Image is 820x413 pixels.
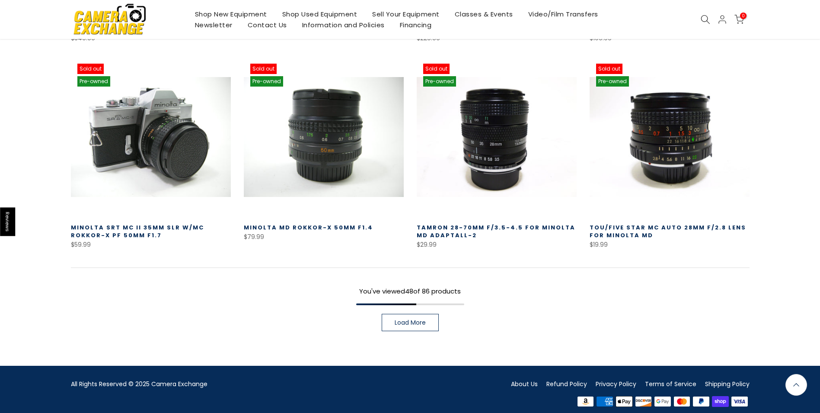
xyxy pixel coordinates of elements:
img: discover [634,395,653,408]
a: Tamron 28-70mm f/3.5-4.5 for Minolta MD Adaptall-2 [417,223,575,239]
img: paypal [692,395,711,408]
a: Classes & Events [447,9,520,19]
div: $59.99 [71,239,231,250]
img: shopify pay [711,395,730,408]
span: 48 [405,287,413,296]
div: $29.99 [417,239,577,250]
a: Privacy Policy [596,380,636,388]
span: 0 [740,13,747,19]
a: Information and Policies [294,19,392,30]
img: google pay [653,395,673,408]
img: visa [730,395,750,408]
a: Back to the top [785,374,807,396]
a: About Us [511,380,538,388]
a: Financing [392,19,439,30]
a: Minolta SRT MC II 35mm SLR w/MC Rokkor-X PF 50mm f1.7 [71,223,204,239]
a: Terms of Service [645,380,696,388]
img: amazon payments [576,395,595,408]
a: Video/Film Transfers [520,9,606,19]
a: Contact Us [240,19,294,30]
a: Newsletter [187,19,240,30]
img: apple pay [614,395,634,408]
a: Load More [382,314,439,331]
a: 0 [734,15,744,24]
span: You've viewed of 86 products [359,287,461,296]
div: All Rights Reserved © 2025 Camera Exchange [71,379,404,390]
a: Shop Used Equipment [274,9,365,19]
img: american express [595,395,615,408]
a: Refund Policy [546,380,587,388]
div: $19.99 [590,239,750,250]
img: master [672,395,692,408]
a: Shipping Policy [705,380,750,388]
a: Minolta MD Rokkor-X 50mm f1.4 [244,223,373,232]
a: Sell Your Equipment [365,9,447,19]
a: Shop New Equipment [187,9,274,19]
span: Load More [395,319,426,326]
div: $79.99 [244,232,404,242]
a: Tou/Five Star MC Auto 28mm f/2.8 Lens for Minolta MD [590,223,746,239]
